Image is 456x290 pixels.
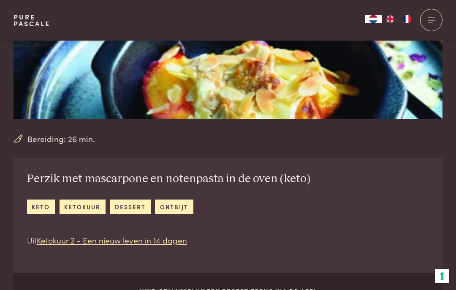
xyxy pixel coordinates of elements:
a: Ketokuur 2 - Een nieuw leven in 14 dagen [37,234,187,246]
a: NL [365,15,382,23]
aside: Language selected: Nederlands [365,15,415,23]
a: keto [27,200,55,213]
p: Uit [27,234,310,246]
ul: Language list [382,15,415,23]
a: FR [399,15,415,23]
span: Bereiding: 26 min. [27,133,95,145]
a: EN [382,15,399,23]
a: ketokuur [60,200,106,213]
a: dessert [110,200,151,213]
h2: Perzik met mascarpone en notenpasta in de oven (keto) [27,172,310,186]
button: Uw voorkeuren voor toestemming voor trackingtechnologieën [435,269,449,283]
a: PurePascale [14,14,50,27]
div: Language [365,15,382,23]
a: ontbijt [155,200,193,213]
